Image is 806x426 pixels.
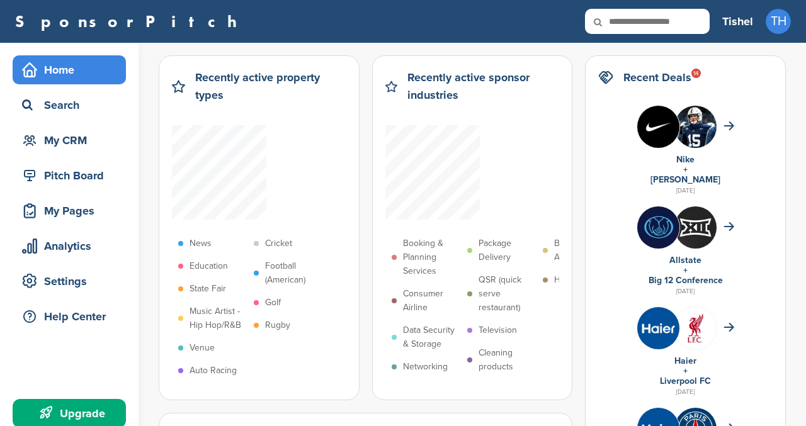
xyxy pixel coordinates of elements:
[190,305,247,332] p: Music Artist - Hip Hop/R&B
[674,356,696,366] a: Haier
[19,270,126,293] div: Settings
[265,318,290,332] p: Rugby
[13,267,126,296] a: Settings
[674,206,717,249] img: M ty7ndp 400x400
[674,106,717,148] img: I61szgwq 400x400
[19,235,126,257] div: Analytics
[265,296,281,310] p: Golf
[676,154,695,165] a: Nike
[19,305,126,328] div: Help Center
[13,161,126,190] a: Pitch Board
[649,275,723,286] a: Big 12 Conference
[403,323,461,351] p: Data Security & Storage
[650,174,720,185] a: [PERSON_NAME]
[195,69,346,104] h2: Recently active property types
[479,273,536,315] p: QSR (quick serve restaurant)
[766,9,791,34] span: TH
[691,69,701,78] div: 14
[598,185,773,196] div: [DATE]
[19,94,126,116] div: Search
[19,199,126,222] div: My Pages
[479,346,536,374] p: Cleaning products
[13,232,126,261] a: Analytics
[479,323,517,337] p: Television
[683,265,688,276] a: +
[674,307,717,349] img: Lbdn4 vk 400x400
[190,341,215,355] p: Venue
[13,196,126,225] a: My Pages
[407,69,560,104] h2: Recently active sponsor industries
[190,364,237,378] p: Auto Racing
[13,302,126,331] a: Help Center
[669,255,701,266] a: Allstate
[15,13,245,30] a: SponsorPitch
[19,59,126,81] div: Home
[722,8,753,35] a: Tishel
[403,287,461,315] p: Consumer Airline
[598,286,773,297] div: [DATE]
[683,164,688,175] a: +
[265,237,292,250] p: Cricket
[265,259,323,287] p: Football (American)
[637,106,679,148] img: Nike logo
[598,386,773,398] div: [DATE]
[554,273,579,287] p: Health
[637,206,679,249] img: Bi wggbs 400x400
[190,282,226,296] p: State Fair
[13,91,126,120] a: Search
[683,366,688,376] a: +
[190,237,212,250] p: News
[19,129,126,152] div: My CRM
[403,360,448,374] p: Networking
[19,402,126,425] div: Upgrade
[13,55,126,84] a: Home
[403,237,461,278] p: Booking & Planning Services
[722,13,753,30] h3: Tishel
[479,237,536,264] p: Package Delivery
[637,307,679,349] img: Fh8myeok 400x400
[623,69,691,86] h2: Recent Deals
[554,237,612,264] p: Bathroom Appliances
[190,259,228,273] p: Education
[660,376,711,386] a: Liverpool FC
[13,126,126,155] a: My CRM
[19,164,126,187] div: Pitch Board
